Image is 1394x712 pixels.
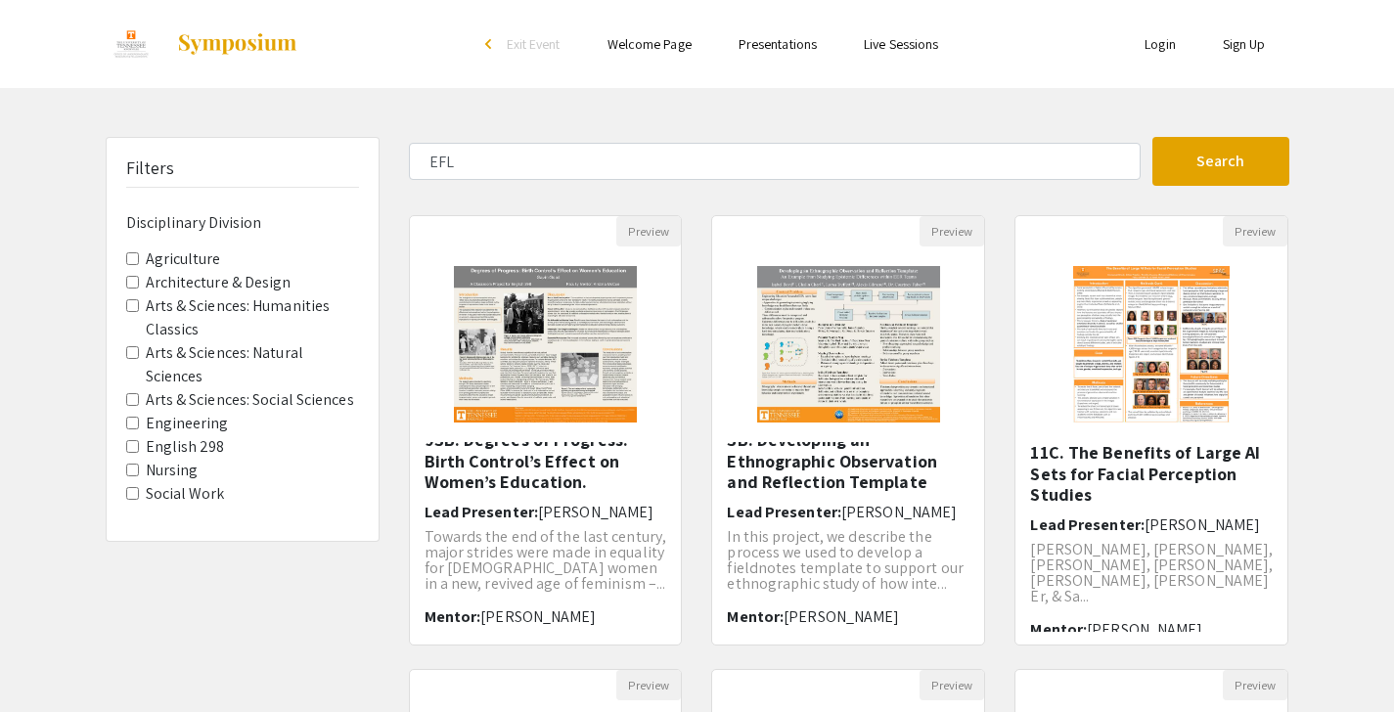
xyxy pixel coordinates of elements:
[434,246,656,442] img: <p>93B. Degrees of Progress: Birth Control’s Effect on Women’s Education.</p>
[727,606,784,627] span: Mentor:
[616,216,681,246] button: Preview
[146,247,221,271] label: Agriculture
[176,32,298,56] img: Symposium by ForagerOne
[1014,215,1288,645] div: Open Presentation <p>11C. The Benefits of Large AI Sets for Facial Perception Studies</p>
[1145,35,1176,53] a: Login
[146,341,359,388] label: Arts & Sciences: Natural Sciences
[1030,442,1273,506] h5: 11C. The Benefits of Large AI Sets for Facial Perception Studies
[409,143,1141,180] input: Search Keyword(s) Or Author(s)
[146,271,292,294] label: Architecture & Design
[146,459,199,482] label: Nursing
[425,503,667,521] h6: Lead Presenter:
[126,157,175,179] h5: Filters
[425,529,667,592] p: Towards the end of the last century, major strides were made in equality for [DEMOGRAPHIC_DATA] w...
[739,35,817,53] a: Presentations
[106,20,298,68] a: EUReCA 2024
[146,388,354,412] label: Arts & Sciences: Social Sciences
[1223,35,1266,53] a: Sign Up
[711,215,985,645] div: Open Presentation <p>3B. Developing an Ethnographic Observation and Reflection Template</p>
[920,670,984,700] button: Preview
[864,35,938,53] a: Live Sessions
[1152,137,1289,186] button: Search
[920,216,984,246] button: Preview
[1030,515,1273,534] h6: Lead Presenter:
[1223,670,1287,700] button: Preview
[425,606,481,627] span: Mentor:
[1145,514,1260,535] span: [PERSON_NAME]
[146,435,225,459] label: English 298
[727,503,969,521] h6: Lead Presenter:
[480,606,596,627] span: [PERSON_NAME]
[727,529,969,592] p: In this project, we describe the process we used to develop a fieldnotes template to support our ...
[784,606,899,627] span: [PERSON_NAME]
[841,502,957,522] span: [PERSON_NAME]
[507,35,561,53] span: Exit Event
[425,429,667,493] h5: 93B. Degrees of Progress: Birth Control’s Effect on Women’s Education.
[409,215,683,645] div: Open Presentation <p>93B. Degrees of Progress: Birth Control’s Effect on Women’s Education.</p>
[1030,619,1087,640] span: Mentor:
[485,38,497,50] div: arrow_back_ios
[1030,619,1265,658] span: [PERSON_NAME] [PERSON_NAME] [PERSON_NAME]
[607,35,692,53] a: Welcome Page
[538,502,653,522] span: [PERSON_NAME]
[106,20,157,68] img: EUReCA 2024
[616,670,681,700] button: Preview
[727,429,969,493] h5: 3B. Developing an Ethnographic Observation and Reflection Template
[738,246,960,442] img: <p>3B. Developing an Ethnographic Observation and Reflection Template</p>
[1030,542,1273,604] p: [PERSON_NAME], [PERSON_NAME], [PERSON_NAME], [PERSON_NAME], [PERSON_NAME], [PERSON_NAME] Er, & Sa...
[146,294,359,341] label: Arts & Sciences: Humanities Classics
[146,412,229,435] label: Engineering
[126,213,359,232] h6: Disciplinary Division
[1223,216,1287,246] button: Preview
[15,624,83,697] iframe: Chat
[146,482,225,506] label: Social Work
[1054,246,1249,442] img: <p>11C. The Benefits of Large AI Sets for Facial Perception Studies</p>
